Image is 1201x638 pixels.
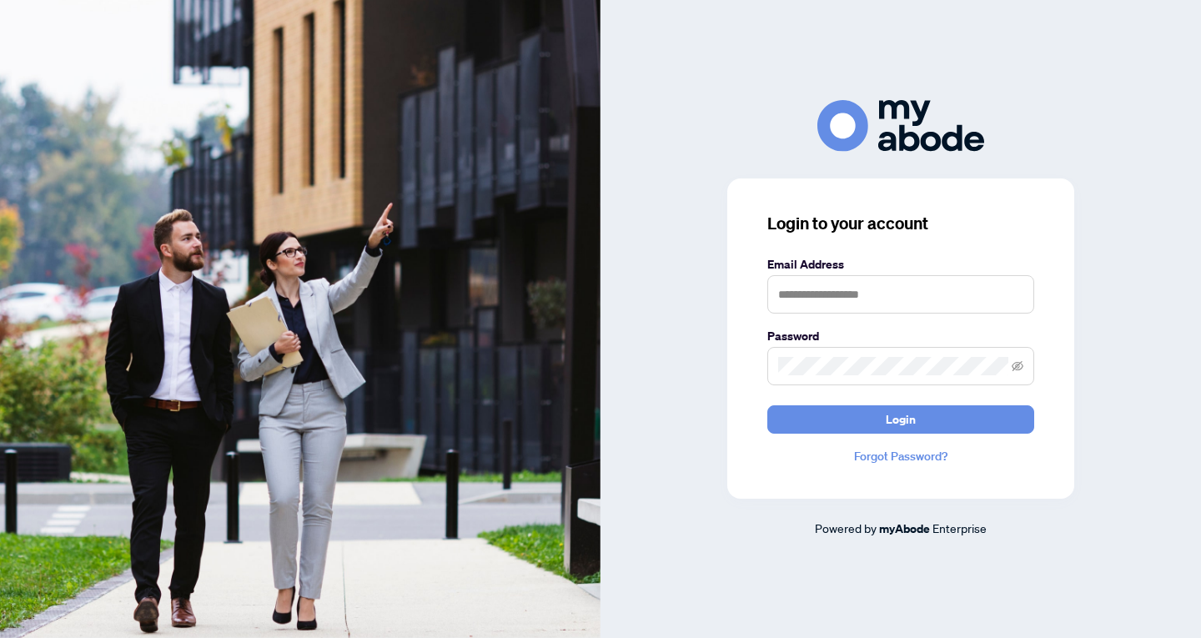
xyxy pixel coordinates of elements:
[815,520,877,535] span: Powered by
[767,447,1034,465] a: Forgot Password?
[1012,360,1023,372] span: eye-invisible
[879,520,930,538] a: myAbode
[767,212,1034,235] h3: Login to your account
[886,406,916,433] span: Login
[767,327,1034,345] label: Password
[932,520,987,535] span: Enterprise
[817,100,984,151] img: ma-logo
[767,255,1034,274] label: Email Address
[767,405,1034,434] button: Login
